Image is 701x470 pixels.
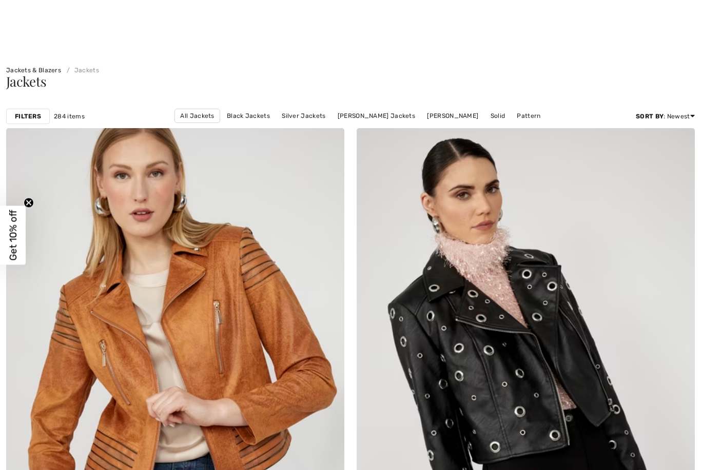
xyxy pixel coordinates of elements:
[636,112,695,121] div: : Newest
[54,112,85,121] span: 284 items
[422,109,483,122] a: [PERSON_NAME]
[6,72,46,90] span: Jackets
[222,109,275,122] a: Black Jackets
[636,113,664,120] strong: Sort By
[15,112,41,121] strong: Filters
[24,197,34,208] button: Close teaser
[333,109,420,122] a: [PERSON_NAME] Jackets
[277,109,330,122] a: Silver Jackets
[63,67,99,74] a: Jackets
[6,67,61,74] a: Jackets & Blazers
[485,109,511,122] a: Solid
[174,109,220,123] a: All Jackets
[512,109,546,122] a: Pattern
[7,210,19,260] span: Get 10% off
